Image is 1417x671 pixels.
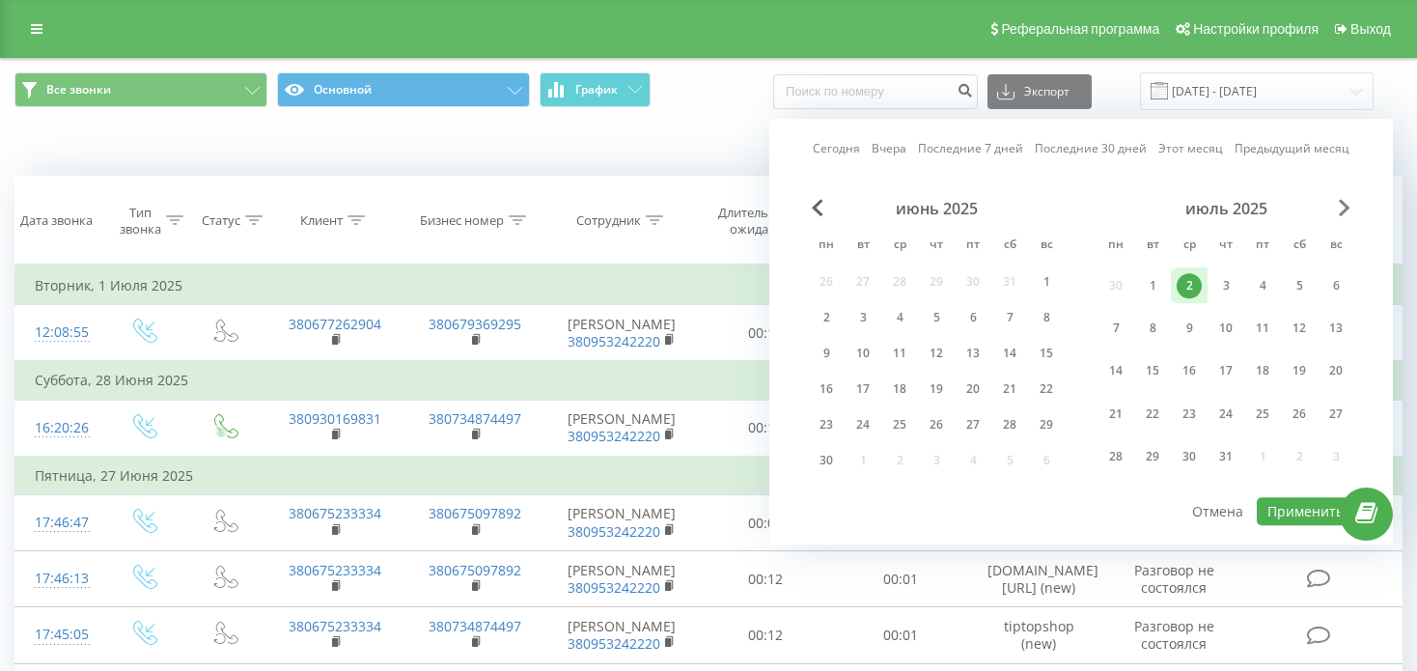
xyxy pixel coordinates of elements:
[1103,444,1128,469] div: 28
[887,377,912,402] div: 18
[833,607,968,663] td: 00:01
[812,199,823,216] span: Previous Month
[1034,269,1059,294] div: 1
[289,504,381,522] a: 380675233334
[960,412,986,437] div: 27
[698,400,833,457] td: 00:16
[991,410,1028,439] div: сб 28 июня 2025 г.
[918,410,955,439] div: чт 26 июня 2025 г.
[1208,311,1244,347] div: чт 10 июля 2025 г.
[568,634,660,653] a: 380953242220
[924,341,949,366] div: 12
[1211,232,1240,261] abbr: четверг
[1235,140,1349,158] a: Предыдущий месяц
[1171,267,1208,303] div: ср 2 июля 2025 г.
[1287,316,1312,341] div: 12
[1318,353,1354,389] div: вс 20 июля 2025 г.
[968,551,1109,607] td: [DOMAIN_NAME][URL] (new)
[1028,410,1065,439] div: вс 29 июня 2025 г.
[881,303,918,332] div: ср 4 июня 2025 г.
[812,232,841,261] abbr: понедельник
[808,339,845,368] div: пн 9 июня 2025 г.
[808,375,845,404] div: пн 16 июня 2025 г.
[1175,232,1204,261] abbr: среда
[1177,316,1202,341] div: 9
[1208,439,1244,475] div: чт 31 июля 2025 г.
[1323,402,1348,427] div: 27
[15,266,1403,305] td: Вторник, 1 Июля 2025
[960,305,986,330] div: 6
[429,561,521,579] a: 380675097892
[850,305,875,330] div: 3
[845,410,881,439] div: вт 24 июня 2025 г.
[808,410,845,439] div: пн 23 июня 2025 г.
[1028,303,1065,332] div: вс 8 июня 2025 г.
[808,199,1065,218] div: июнь 2025
[289,409,381,428] a: 380930169831
[881,410,918,439] div: ср 25 июня 2025 г.
[773,74,978,109] input: Поиск по номеру
[918,339,955,368] div: чт 12 июня 2025 г.
[922,232,951,261] abbr: четверг
[850,412,875,437] div: 24
[1208,267,1244,303] div: чт 3 июля 2025 г.
[1318,267,1354,303] div: вс 6 июля 2025 г.
[1244,396,1281,432] div: пт 25 июля 2025 г.
[918,303,955,332] div: чт 5 июня 2025 г.
[1034,377,1059,402] div: 22
[1134,311,1171,347] div: вт 8 июля 2025 г.
[1244,267,1281,303] div: пт 4 июля 2025 г.
[1032,232,1061,261] abbr: воскресенье
[540,72,651,107] button: График
[850,377,875,402] div: 17
[991,303,1028,332] div: сб 7 июня 2025 г.
[845,339,881,368] div: вт 10 июня 2025 г.
[1177,402,1202,427] div: 23
[987,74,1092,109] button: Экспорт
[429,504,521,522] a: 380675097892
[1213,402,1238,427] div: 24
[1138,232,1167,261] abbr: вторник
[881,339,918,368] div: ср 11 июня 2025 г.
[997,341,1022,366] div: 14
[887,341,912,366] div: 11
[119,205,161,238] div: Тип звонка
[1181,497,1254,525] button: Отмена
[1140,444,1165,469] div: 29
[1339,199,1350,216] span: Next Month
[289,617,381,635] a: 380675233334
[814,341,839,366] div: 9
[1028,375,1065,404] div: вс 22 июня 2025 г.
[14,72,267,107] button: Все звонки
[568,578,660,597] a: 380953242220
[1281,353,1318,389] div: сб 19 июля 2025 г.
[887,412,912,437] div: 25
[35,314,82,351] div: 12:08:55
[960,377,986,402] div: 20
[845,303,881,332] div: вт 3 июня 2025 г.
[429,409,521,428] a: 380734874497
[1287,402,1312,427] div: 26
[15,361,1403,400] td: Суббота, 28 Июня 2025
[545,495,697,551] td: [PERSON_NAME]
[1001,21,1159,37] span: Реферальная программа
[1318,396,1354,432] div: вс 27 июля 2025 г.
[1134,267,1171,303] div: вт 1 июля 2025 г.
[1140,359,1165,384] div: 15
[698,607,833,663] td: 00:12
[1281,396,1318,432] div: сб 26 июля 2025 г.
[1134,617,1214,653] span: Разговор не состоялся
[997,377,1022,402] div: 21
[1248,232,1277,261] abbr: пятница
[1097,353,1134,389] div: пн 14 июля 2025 г.
[1034,341,1059,366] div: 15
[545,551,697,607] td: [PERSON_NAME]
[924,305,949,330] div: 5
[568,522,660,541] a: 380953242220
[698,495,833,551] td: 00:08
[1318,311,1354,347] div: вс 13 июля 2025 г.
[814,305,839,330] div: 2
[1177,444,1202,469] div: 30
[814,448,839,473] div: 30
[885,232,914,261] abbr: среда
